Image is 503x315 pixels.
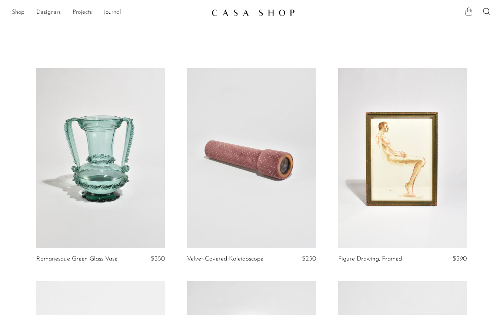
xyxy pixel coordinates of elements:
a: Journal [104,8,121,17]
a: Velvet-Covered Kaleidoscope [187,256,263,262]
a: Shop [12,8,24,17]
span: $390 [453,256,467,262]
span: $250 [302,256,316,262]
a: Romanesque Green Glass Vase [36,256,117,262]
span: $350 [151,256,165,262]
a: Designers [36,8,61,17]
nav: Desktop navigation [12,6,206,19]
a: Projects [73,8,92,17]
a: Figure Drawing, Framed [338,256,402,262]
ul: NEW HEADER MENU [12,6,206,19]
